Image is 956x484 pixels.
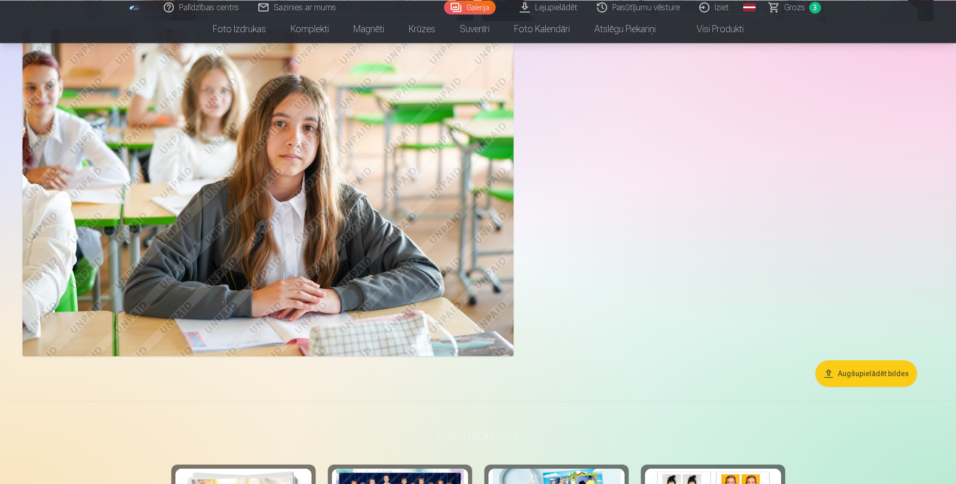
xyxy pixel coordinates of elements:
a: Magnēti [341,14,396,43]
a: Foto izdrukas [201,14,278,43]
a: Foto kalendāri [502,14,582,43]
h3: Foto izdrukas [180,426,777,444]
span: Grozs [784,1,805,13]
a: Komplekti [278,14,341,43]
a: Krūzes [396,14,448,43]
a: Atslēgu piekariņi [582,14,668,43]
a: Suvenīri [448,14,502,43]
button: Augšupielādēt bildes [815,360,917,387]
span: 3 [809,2,821,13]
a: Visi produkti [668,14,756,43]
img: /fa1 [129,4,141,10]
